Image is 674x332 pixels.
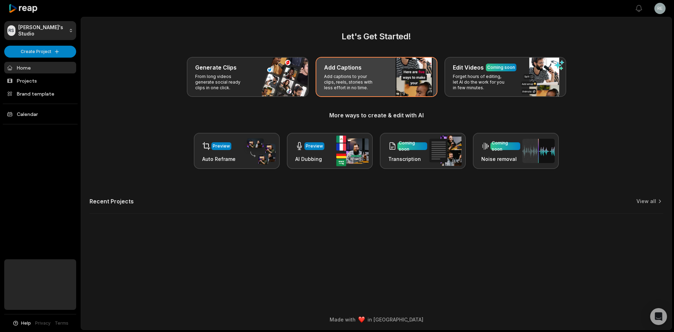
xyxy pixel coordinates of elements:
[636,198,656,205] a: View all
[306,143,323,149] div: Preview
[90,111,663,119] h3: More ways to create & edit with AI
[18,24,66,37] p: [PERSON_NAME]'s Studio
[213,143,230,149] div: Preview
[35,320,51,326] a: Privacy
[481,155,520,163] h3: Noise removal
[295,155,324,163] h3: AI Dubbing
[55,320,68,326] a: Terms
[7,25,15,36] div: RS
[90,30,663,43] h2: Let's Get Started!
[195,74,250,91] p: From long videos generate social ready clips in one click.
[202,155,236,163] h3: Auto Reframe
[90,198,134,205] h2: Recent Projects
[487,64,515,71] div: Coming soon
[399,140,426,152] div: Coming soon
[4,75,76,86] a: Projects
[324,63,362,72] h3: Add Captions
[21,320,31,326] span: Help
[492,140,519,152] div: Coming soon
[336,136,369,166] img: ai_dubbing.png
[358,317,365,323] img: heart emoji
[522,139,555,163] img: noise_removal.png
[453,74,507,91] p: Forget hours of editing, let AI do the work for you in few minutes.
[4,88,76,99] a: Brand template
[195,63,237,72] h3: Generate Clips
[243,137,276,165] img: auto_reframe.png
[453,63,484,72] h3: Edit Videos
[4,46,76,58] button: Create Project
[4,62,76,73] a: Home
[429,136,462,166] img: transcription.png
[12,320,31,326] button: Help
[388,155,427,163] h3: Transcription
[4,108,76,120] a: Calendar
[324,74,378,91] p: Add captions to your clips, reels, stories with less effort in no time.
[87,316,665,323] div: Made with in [GEOGRAPHIC_DATA]
[650,308,667,325] div: Open Intercom Messenger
